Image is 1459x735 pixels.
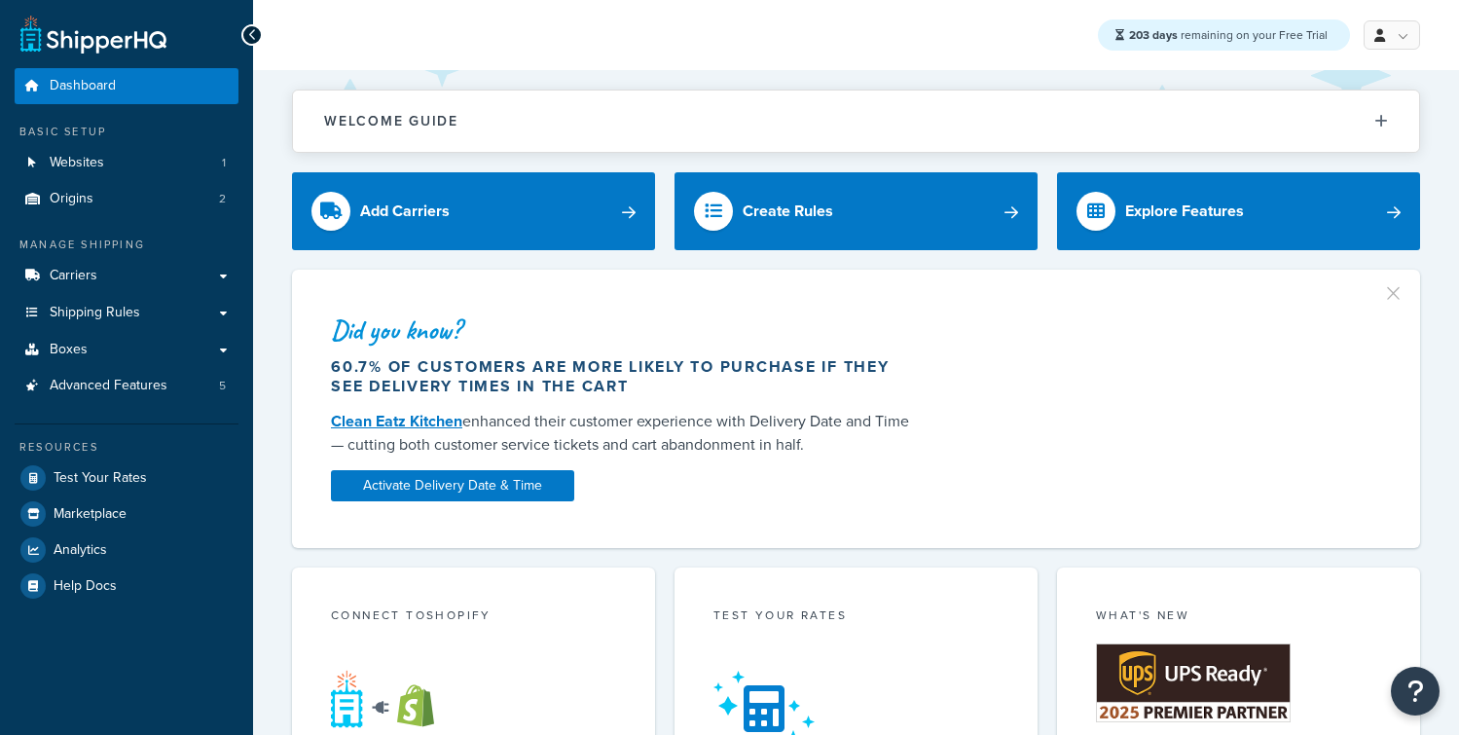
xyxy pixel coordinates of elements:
[50,378,167,394] span: Advanced Features
[54,542,107,559] span: Analytics
[15,181,238,217] a: Origins2
[331,606,616,629] div: Connect to Shopify
[15,145,238,181] a: Websites1
[331,470,574,501] a: Activate Delivery Date & Time
[331,357,922,396] div: 60.7% of customers are more likely to purchase if they see delivery times in the cart
[15,332,238,368] a: Boxes
[292,172,655,250] a: Add Carriers
[15,496,238,532] a: Marketplace
[15,460,238,496] a: Test Your Rates
[15,439,238,456] div: Resources
[50,191,93,207] span: Origins
[331,410,922,457] div: enhanced their customer experience with Delivery Date and Time — cutting both customer service ti...
[15,569,238,604] a: Help Docs
[15,295,238,331] a: Shipping Rules
[50,305,140,321] span: Shipping Rules
[293,91,1419,152] button: Welcome Guide
[1096,606,1381,629] div: What's New
[331,670,453,728] img: connect-shq-shopify-9b9a8c5a.svg
[15,368,238,404] a: Advanced Features5
[1057,172,1420,250] a: Explore Features
[743,198,833,225] div: Create Rules
[50,268,97,284] span: Carriers
[54,470,147,487] span: Test Your Rates
[1391,667,1440,716] button: Open Resource Center
[50,78,116,94] span: Dashboard
[15,237,238,253] div: Manage Shipping
[219,191,226,207] span: 2
[50,342,88,358] span: Boxes
[54,506,127,523] span: Marketplace
[360,198,450,225] div: Add Carriers
[222,155,226,171] span: 1
[713,606,999,629] div: Test your rates
[219,378,226,394] span: 5
[15,124,238,140] div: Basic Setup
[50,155,104,171] span: Websites
[331,410,462,432] a: Clean Eatz Kitchen
[324,114,458,129] h2: Welcome Guide
[15,68,238,104] a: Dashboard
[1129,26,1178,44] strong: 203 days
[1125,198,1244,225] div: Explore Features
[15,181,238,217] li: Origins
[331,316,922,344] div: Did you know?
[54,578,117,595] span: Help Docs
[15,145,238,181] li: Websites
[15,368,238,404] li: Advanced Features
[675,172,1038,250] a: Create Rules
[15,533,238,568] a: Analytics
[1129,26,1328,44] span: remaining on your Free Trial
[15,258,238,294] a: Carriers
